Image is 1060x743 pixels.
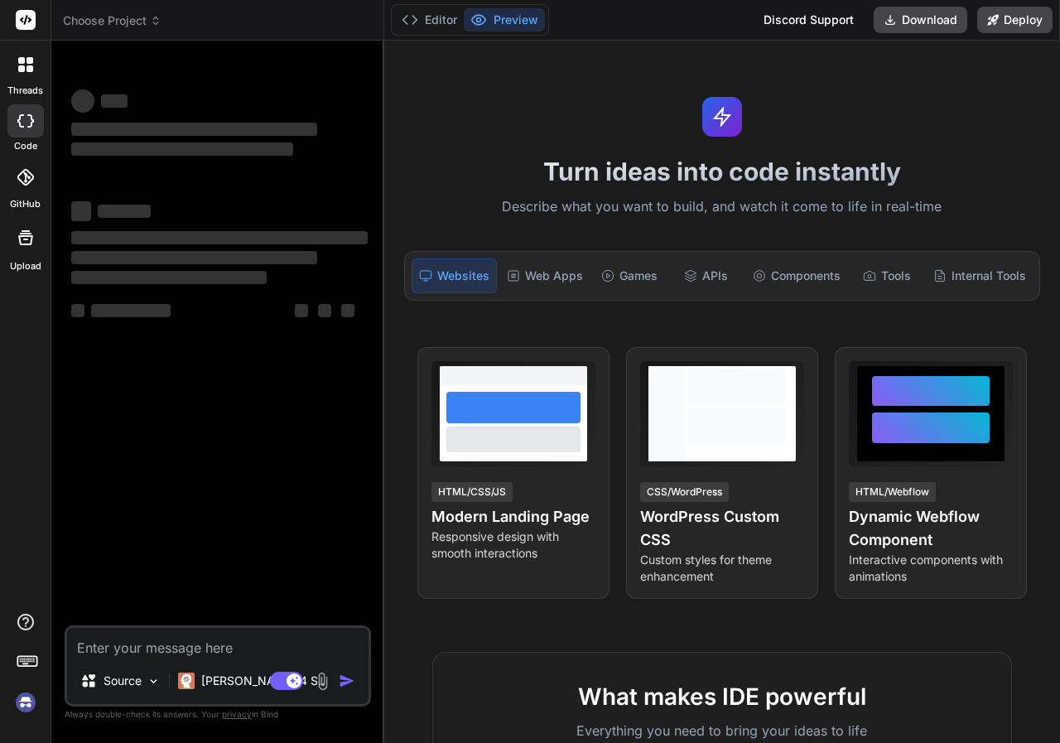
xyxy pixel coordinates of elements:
div: CSS/WordPress [640,482,729,502]
span: ‌ [71,123,317,136]
span: ‌ [71,251,317,264]
button: Preview [464,8,545,31]
img: signin [12,688,40,716]
div: Discord Support [754,7,864,33]
div: Tools [850,258,923,293]
label: threads [7,84,43,98]
span: ‌ [341,304,354,317]
span: ‌ [71,142,293,156]
div: Websites [412,258,497,293]
p: Source [104,673,142,689]
span: ‌ [71,231,368,244]
h4: Modern Landing Page [431,505,595,528]
span: ‌ [295,304,308,317]
p: Always double-check its answers. Your in Bind [65,707,371,722]
button: Editor [395,8,464,31]
div: Web Apps [500,258,590,293]
button: Download [874,7,967,33]
h1: Turn ideas into code instantly [394,157,1050,186]
h2: What makes IDE powerful [460,679,985,714]
p: Everything you need to bring your ideas to life [460,721,985,741]
span: ‌ [71,271,267,284]
label: code [14,139,37,153]
button: Deploy [977,7,1053,33]
div: HTML/CSS/JS [431,482,513,502]
span: ‌ [71,89,94,113]
p: Responsive design with smooth interactions [431,528,595,562]
span: ‌ [71,201,91,221]
img: icon [339,673,355,689]
div: APIs [669,258,742,293]
span: privacy [222,709,252,719]
label: GitHub [10,197,41,211]
img: Pick Models [147,674,161,688]
span: ‌ [318,304,331,317]
p: Custom styles for theme enhancement [640,552,804,585]
div: Games [593,258,666,293]
h4: WordPress Custom CSS [640,505,804,552]
div: Components [746,258,847,293]
span: ‌ [101,94,128,108]
p: [PERSON_NAME] 4 S.. [201,673,325,689]
span: ‌ [71,304,84,317]
p: Interactive components with animations [849,552,1013,585]
img: Claude 4 Sonnet [178,673,195,689]
h4: Dynamic Webflow Component [849,505,1013,552]
img: attachment [313,672,332,691]
label: Upload [10,259,41,273]
span: ‌ [91,304,171,317]
p: Describe what you want to build, and watch it come to life in real-time [394,196,1050,218]
div: HTML/Webflow [849,482,936,502]
span: ‌ [98,205,151,218]
span: Choose Project [63,12,161,29]
div: Internal Tools [927,258,1033,293]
